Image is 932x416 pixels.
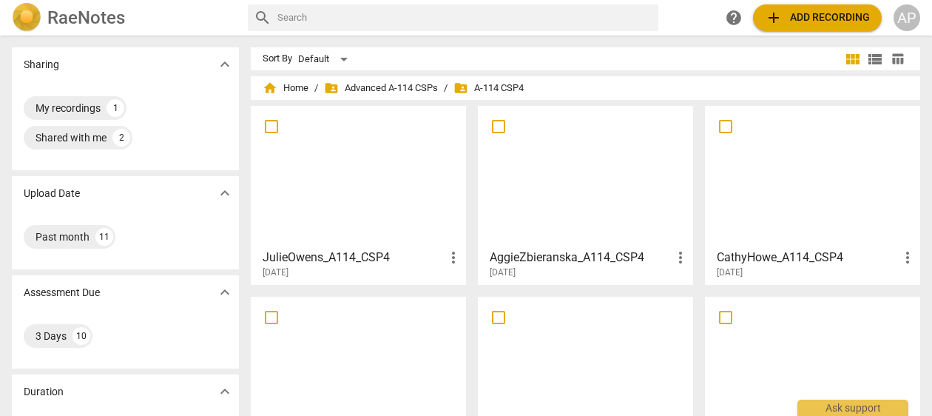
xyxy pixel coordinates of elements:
span: / [314,83,318,94]
button: Upload [753,4,882,31]
a: LogoRaeNotes [12,3,236,33]
span: A-114 CSP4 [453,81,524,95]
img: Logo [12,3,41,33]
button: AP [894,4,920,31]
span: help [725,9,743,27]
div: Past month [36,229,90,244]
div: 1 [107,99,124,117]
span: home [263,81,277,95]
button: Tile view [842,48,864,70]
button: Table view [886,48,908,70]
span: expand_more [216,284,234,301]
span: table_chart [891,52,905,66]
span: more_vert [899,249,916,266]
button: Show more [214,182,236,204]
div: My recordings [36,101,101,115]
span: [DATE] [263,266,288,279]
span: add [765,9,783,27]
span: folder_shared [453,81,468,95]
div: Sort By [263,53,292,64]
h2: RaeNotes [47,7,125,28]
span: Add recording [765,9,870,27]
div: 2 [112,129,130,147]
span: Home [263,81,308,95]
span: expand_more [216,184,234,202]
span: folder_shared [324,81,339,95]
span: [DATE] [490,266,516,279]
span: expand_more [216,56,234,73]
a: Help [720,4,747,31]
a: AggieZbieranska_A114_CSP4[DATE] [483,111,688,278]
span: view_list [866,50,884,68]
span: more_vert [672,249,689,266]
p: Assessment Due [24,285,100,301]
div: 11 [95,228,113,246]
span: Advanced A-114 CSPs [324,81,438,95]
a: JulieOwens_A114_CSP4[DATE] [256,111,461,278]
div: Ask support [797,400,908,416]
p: Sharing [24,57,59,73]
h3: AggieZbieranska_A114_CSP4 [490,249,672,266]
button: Show more [214,380,236,403]
div: 3 Days [36,329,67,343]
h3: CathyHowe_A114_CSP4 [717,249,899,266]
div: Default [298,47,353,71]
p: Duration [24,384,64,400]
a: CathyHowe_A114_CSP4[DATE] [710,111,915,278]
span: expand_more [216,383,234,400]
button: Show more [214,53,236,76]
div: Shared with me [36,130,107,145]
span: [DATE] [717,266,743,279]
h3: JulieOwens_A114_CSP4 [263,249,445,266]
div: 10 [72,327,90,345]
span: more_vert [445,249,462,266]
p: Upload Date [24,186,80,201]
input: Search [277,6,652,30]
span: search [254,9,271,27]
span: / [444,83,448,94]
button: List view [864,48,886,70]
button: Show more [214,281,236,303]
span: view_module [844,50,862,68]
